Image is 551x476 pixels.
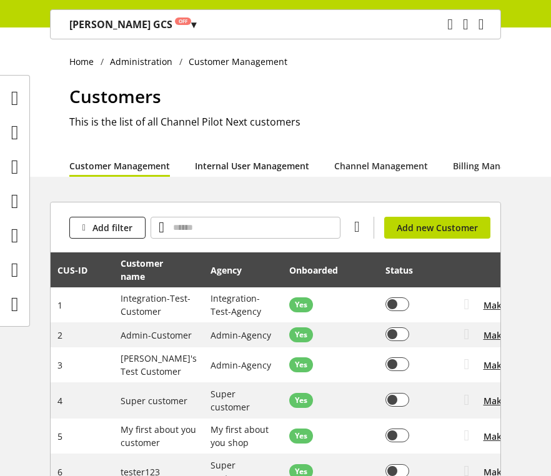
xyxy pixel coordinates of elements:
[295,359,307,370] span: Yes
[453,159,538,172] a: Billing Management
[69,114,501,129] h2: This is the list of all Channel Pilot Next customers
[57,264,100,277] div: CUS-⁠ID
[289,264,350,277] div: Onboarded
[50,9,501,39] nav: main navigation
[121,329,192,341] span: Admin-Customer
[295,299,307,310] span: Yes
[69,17,196,32] p: [PERSON_NAME] GCS
[121,352,197,377] span: [PERSON_NAME]'s Test Customer
[384,217,490,239] a: Add new Customer
[69,159,170,172] a: Customer Management
[295,430,307,442] span: Yes
[57,329,62,341] span: 2
[92,221,132,234] span: Add filter
[121,424,196,449] span: My first about you customer
[211,424,269,449] span: My first about you shop
[295,329,307,340] span: Yes
[57,395,62,407] span: 4
[191,17,196,31] span: ▾
[211,264,254,277] div: Agency
[179,17,187,25] span: Off
[121,257,181,283] div: Customer name
[57,299,62,311] span: 1
[57,359,62,371] span: 3
[334,159,428,172] a: Channel Management
[104,55,179,68] a: Administration
[69,84,161,108] span: Customers
[69,55,101,68] a: Home
[69,217,146,239] button: Add filter
[57,430,62,442] span: 5
[397,221,478,234] span: Add new Customer
[211,292,261,317] span: Integration-Test-Agency
[195,159,309,172] a: Internal User Management
[121,292,191,317] span: Integration-Test-Customer
[295,395,307,406] span: Yes
[121,395,187,407] span: Super customer
[211,329,271,341] span: Admin-Agency
[385,264,425,277] div: Status
[211,388,250,413] span: Super customer
[211,359,271,371] span: Admin-Agency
